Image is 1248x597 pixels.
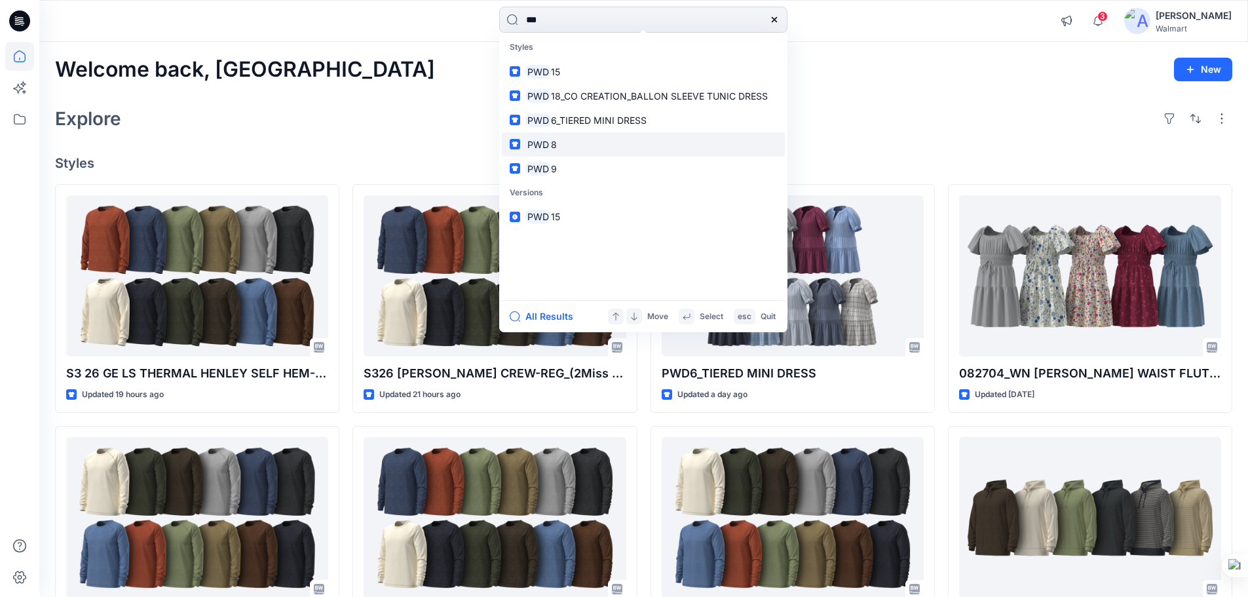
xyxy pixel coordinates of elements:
[1156,8,1232,24] div: [PERSON_NAME]
[975,388,1034,402] p: Updated [DATE]
[525,113,551,128] mark: PWD
[1174,58,1232,81] button: New
[1124,8,1150,34] img: avatar
[551,211,560,222] span: 15
[502,35,785,60] p: Styles
[502,60,785,84] a: PWD15
[677,388,747,402] p: Updated a day ago
[502,84,785,108] a: PWD18_CO CREATION_BALLON SLEEVE TUNIC DRESS
[502,157,785,181] a: PWD9
[525,64,551,79] mark: PWD
[959,195,1221,357] a: 082704_WN SS SMOCK WAIST FLUTTER DRESS
[525,137,551,152] mark: PWD
[502,108,785,132] a: PWD6_TIERED MINI DRESS
[502,204,785,229] a: PWD15
[525,209,551,224] mark: PWD
[761,310,776,324] p: Quit
[525,161,551,176] mark: PWD
[525,88,551,104] mark: PWD
[364,364,626,383] p: S326 [PERSON_NAME] CREW-REG_(2Miss Waffle)-Opt-2
[66,195,328,357] a: S3 26 GE LS THERMAL HENLEY SELF HEM-(REG)_(2Miss Waffle)-Opt-1
[700,310,723,324] p: Select
[551,90,768,102] span: 18_CO CREATION_BALLON SLEEVE TUNIC DRESS
[551,115,647,126] span: 6_TIERED MINI DRESS
[55,108,121,129] h2: Explore
[1156,24,1232,33] div: Walmart
[551,139,557,150] span: 8
[55,155,1232,171] h4: Styles
[66,364,328,383] p: S3 26 GE LS THERMAL HENLEY SELF HEM-(REG)_(2Miss Waffle)-Opt-1
[379,388,461,402] p: Updated 21 hours ago
[502,181,785,205] p: Versions
[510,309,582,324] button: All Results
[647,310,668,324] p: Move
[738,310,751,324] p: esc
[1097,11,1108,22] span: 3
[959,364,1221,383] p: 082704_WN [PERSON_NAME] WAIST FLUTTER DRESS
[551,66,560,77] span: 15
[551,163,557,174] span: 9
[364,195,626,357] a: S326 RAGLON CREW-REG_(2Miss Waffle)-Opt-2
[502,132,785,157] a: PWD8
[55,58,435,82] h2: Welcome back, [GEOGRAPHIC_DATA]
[662,195,924,357] a: PWD6_TIERED MINI DRESS
[82,388,164,402] p: Updated 19 hours ago
[662,364,924,383] p: PWD6_TIERED MINI DRESS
